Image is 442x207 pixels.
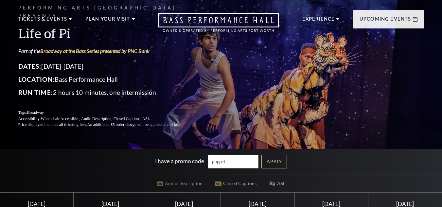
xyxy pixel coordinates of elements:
p: 2 hours 10 minutes, one intermission [18,87,198,98]
span: Broadway [27,110,44,115]
span: An additional $5 order charge will be applied at checkout. [87,122,182,127]
p: Experience [302,15,335,27]
label: I have a promo code [155,157,204,164]
p: [DATE]-[DATE] [18,61,198,72]
p: Part of the [18,47,198,55]
p: Tickets & Events [18,15,67,27]
span: Wheelchair Accessible , Audio Description, Closed Captions, ASL [41,116,150,121]
p: Price displayed includes all ticketing fees. [18,122,198,128]
a: Broadway at the Bass Series presented by PNC Bank [40,48,150,54]
span: Run Time: [18,89,53,96]
span: Dates: [18,62,42,70]
a: Apply [261,155,287,168]
p: Upcoming Events [360,15,411,27]
p: Tags: [18,110,198,116]
p: Accessibility: [18,116,198,122]
p: Bass Performance Hall [18,74,198,85]
span: Location: [18,76,55,83]
p: Plan Your Visit [85,15,130,27]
